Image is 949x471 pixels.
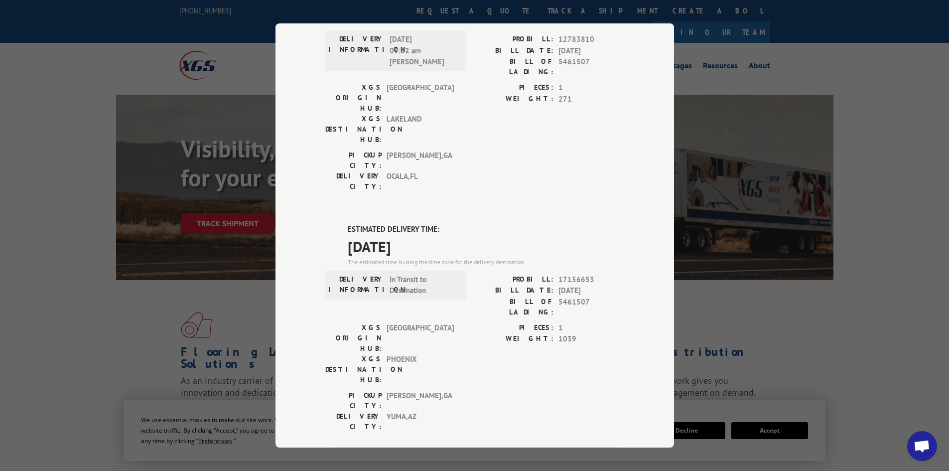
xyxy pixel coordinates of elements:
[387,411,454,432] span: YUMA , AZ
[475,322,553,334] label: PIECES:
[475,285,553,297] label: BILL DATE:
[558,333,624,345] span: 1039
[558,45,624,57] span: [DATE]
[348,224,624,235] label: ESTIMATED DELIVERY TIME:
[348,258,624,267] div: The estimated time is using the time zone for the delivery destination.
[325,354,382,385] label: XGS DESTINATION HUB:
[475,333,553,345] label: WEIGHT:
[558,94,624,105] span: 271
[387,322,454,354] span: [GEOGRAPHIC_DATA]
[475,34,553,45] label: PROBILL:
[558,274,624,286] span: 17156653
[387,390,454,411] span: [PERSON_NAME] , GA
[558,56,624,77] span: 5461507
[475,56,553,77] label: BILL OF LADING:
[558,82,624,94] span: 1
[390,34,457,68] span: [DATE] 09:52 am [PERSON_NAME]
[475,297,553,317] label: BILL OF LADING:
[325,411,382,432] label: DELIVERY CITY:
[475,94,553,105] label: WEIGHT:
[475,82,553,94] label: PIECES:
[348,235,624,258] span: [DATE]
[390,274,457,297] span: In Transit to Destination
[325,114,382,145] label: XGS DESTINATION HUB:
[907,431,937,461] div: Open chat
[325,322,382,354] label: XGS ORIGIN HUB:
[328,274,385,297] label: DELIVERY INFORMATION:
[475,274,553,286] label: PROBILL:
[387,82,454,114] span: [GEOGRAPHIC_DATA]
[325,82,382,114] label: XGS ORIGIN HUB:
[387,150,454,171] span: [PERSON_NAME] , GA
[475,45,553,57] label: BILL DATE:
[558,297,624,317] span: 5461507
[325,150,382,171] label: PICKUP CITY:
[325,171,382,192] label: DELIVERY CITY:
[387,171,454,192] span: OCALA , FL
[328,34,385,68] label: DELIVERY INFORMATION:
[558,34,624,45] span: 12783810
[558,285,624,297] span: [DATE]
[387,114,454,145] span: LAKELAND
[387,354,454,385] span: PHOENIX
[325,390,382,411] label: PICKUP CITY:
[558,322,624,334] span: 1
